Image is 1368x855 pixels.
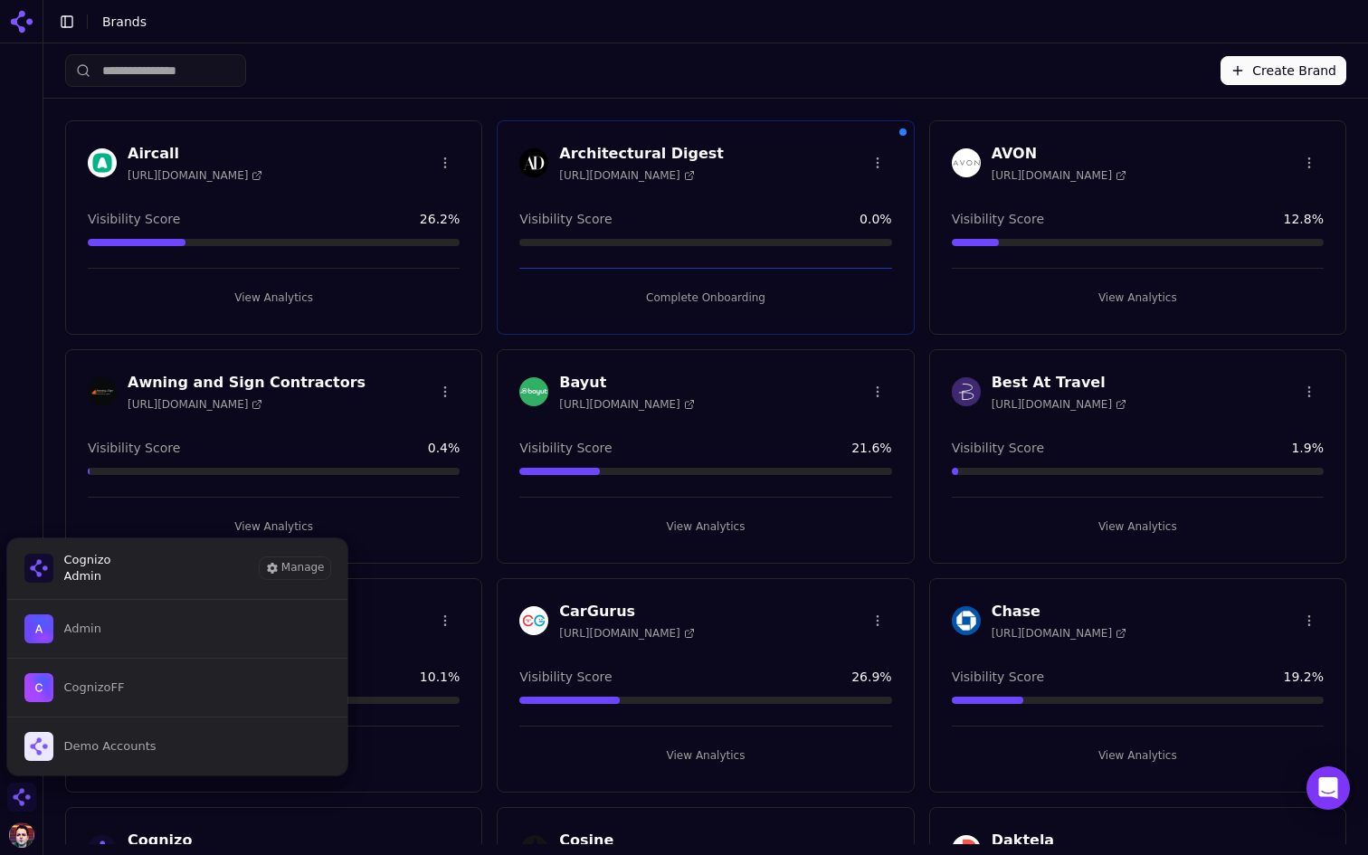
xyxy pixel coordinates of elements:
span: Visibility Score [519,210,612,228]
span: [URL][DOMAIN_NAME] [559,397,694,412]
span: [URL][DOMAIN_NAME] [992,397,1126,412]
span: 12.8 % [1284,210,1324,228]
button: Open user button [9,822,34,848]
span: [URL][DOMAIN_NAME] [992,626,1126,641]
span: Visibility Score [952,439,1044,457]
span: Visibility Score [952,668,1044,686]
img: Deniz Ozcan [9,822,34,848]
span: 19.2 % [1284,668,1324,686]
h3: Awning and Sign Contractors [128,372,366,394]
button: View Analytics [88,512,460,541]
h3: Architectural Digest [559,143,724,165]
span: [URL][DOMAIN_NAME] [128,397,262,412]
h3: Chase [992,601,1126,622]
h3: Aircall [128,143,262,165]
span: CognizoFF [64,679,125,696]
span: [URL][DOMAIN_NAME] [559,168,694,183]
h3: Best At Travel [992,372,1126,394]
button: View Analytics [519,512,891,541]
h3: Bayut [559,372,694,394]
span: Admin [64,621,101,637]
img: Demo Accounts [24,732,53,761]
span: Brands [102,14,147,29]
img: CognizoFF [24,673,53,702]
span: 0.4 % [428,439,461,457]
button: View Analytics [88,283,460,312]
span: Visibility Score [519,439,612,457]
span: 26.2 % [420,210,460,228]
button: View Analytics [952,512,1324,541]
span: [URL][DOMAIN_NAME] [559,626,694,641]
nav: breadcrumb [102,13,1317,31]
img: Architectural Digest [519,148,548,177]
h3: Cosine [559,830,694,851]
button: Create Brand [1221,56,1346,85]
img: Aircall [88,148,117,177]
button: Close organization switcher [7,783,36,812]
h3: Daktela [992,830,1126,851]
span: Demo Accounts [64,738,157,755]
div: List of all organization memberships [6,599,348,775]
h3: CarGurus [559,601,694,622]
div: Open Intercom Messenger [1306,766,1350,810]
h3: Cognizo [128,830,192,851]
img: Cognizo [7,783,36,812]
img: CarGurus [519,606,548,635]
button: View Analytics [952,741,1324,770]
button: Manage [260,557,330,579]
img: Bayut [519,377,548,406]
span: Cognizo [64,552,111,568]
img: Admin [24,614,53,643]
span: Visibility Score [519,668,612,686]
span: [URL][DOMAIN_NAME] [128,168,262,183]
img: Awning and Sign Contractors [88,377,117,406]
span: Visibility Score [88,210,180,228]
img: AVON [952,148,981,177]
button: View Analytics [519,741,891,770]
span: Admin [64,568,111,584]
span: 1.9 % [1291,439,1324,457]
button: Complete Onboarding [519,283,891,312]
span: [URL][DOMAIN_NAME] [992,168,1126,183]
span: 26.9 % [851,668,891,686]
span: 10.1 % [420,668,460,686]
h3: AVON [992,143,1126,165]
img: Cognizo [24,554,53,583]
img: Best At Travel [952,377,981,406]
div: Cognizo is active [7,538,347,775]
span: Visibility Score [952,210,1044,228]
span: Visibility Score [88,439,180,457]
span: 21.6 % [851,439,891,457]
img: Chase [952,606,981,635]
span: 0.0 % [860,210,892,228]
button: View Analytics [952,283,1324,312]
